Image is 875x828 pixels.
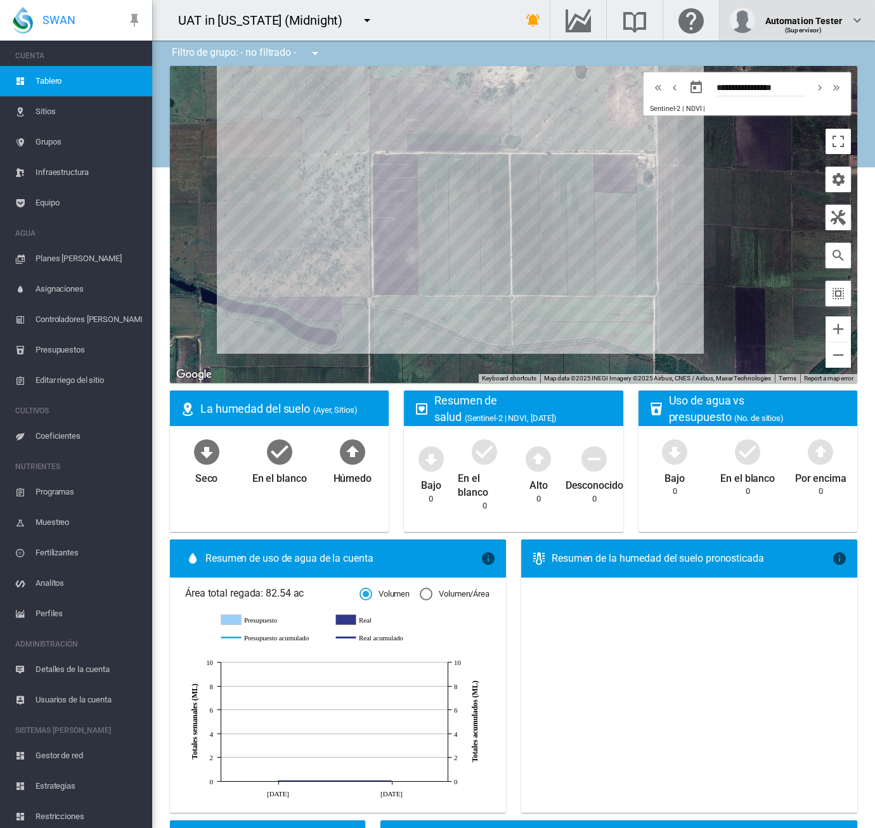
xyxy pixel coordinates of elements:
[206,658,213,666] tspan: 10
[832,551,847,566] md-icon: icon-information
[195,467,218,486] div: Seco
[15,223,142,243] span: AGUA
[36,477,142,507] span: Programas
[36,598,142,629] span: Perfiles
[703,105,705,113] span: |
[779,375,796,382] a: Terms
[36,421,142,451] span: Coeficientes
[521,8,546,33] button: icon-bell-ring
[805,436,836,467] md-icon: icon-arrow-up-bold-circle
[210,730,214,737] tspan: 4
[36,507,142,538] span: Muestreo
[178,11,354,29] div: UAT in [US_STATE] (Midnight)
[813,80,827,95] md-icon: icon-chevron-right
[826,243,851,268] button: icon-magnify
[730,8,755,33] img: profile.jpg
[210,682,214,690] tspan: 8
[210,777,214,785] tspan: 0
[454,730,458,737] tspan: 4
[200,401,379,417] div: La humedad del suelo
[162,41,332,66] div: Filtro de grupo: - no filtrado -
[36,188,142,218] span: Equipo
[360,588,410,600] md-radio-button: Volumen
[734,413,784,423] span: (No. de sitios)
[828,80,845,95] button: icon-chevron-double-right
[15,401,142,421] span: CULTIVOS
[36,96,142,127] span: Sitios
[481,551,496,566] md-icon: icon-information
[264,436,295,467] md-icon: icon-checkbox-marked-circle
[483,500,487,512] div: 0
[826,342,851,368] button: Zoom out
[210,706,214,713] tspan: 6
[469,436,500,467] md-icon: icon-checkbox-marked-circle
[649,401,664,417] md-icon: icon-cup-water
[336,614,438,626] g: Real
[173,366,215,383] a: Open this area in Google Maps (opens a new window)
[592,493,597,505] div: 0
[380,789,403,797] tspan: [DATE]
[210,753,213,761] tspan: 2
[669,392,847,424] div: Uso de agua vs presupuesto
[831,172,846,187] md-icon: icon-cog
[127,13,142,28] md-icon: icon-pin
[470,680,479,762] tspan: Totales acumulados (ML)
[458,467,512,500] div: En el blanco
[795,467,846,486] div: Por encima
[666,80,683,95] button: icon-chevron-left
[826,129,851,154] button: Toggle fullscreen view
[275,779,280,784] circle: Real acumulado 15 sept 0
[185,586,360,600] span: Área total regada: 82.54 ac
[732,436,763,467] md-icon: icon-checkbox-marked-circle
[360,13,375,28] md-icon: icon-menu-down
[668,80,682,95] md-icon: icon-chevron-left
[454,777,458,785] tspan: 0
[354,8,380,33] button: icon-menu-down
[785,27,822,34] span: (Supervisor)
[180,401,195,417] md-icon: icon-map-marker-radius
[414,401,429,417] md-icon: icon-heart-box-outline
[302,41,328,66] button: icon-menu-down
[563,13,593,28] md-icon: Ir al Centro de Datos
[336,632,438,644] g: Real acumulado
[720,467,775,486] div: En el blanco
[36,304,142,335] span: Controladores [PERSON_NAME]
[544,375,771,382] span: Map data ©2025 INEGI Imagery ©2025 Airbus, CNES / Airbus, Maxar Technologies
[191,436,222,467] md-icon: icon-arrow-down-bold-circle
[650,80,666,95] button: icon-chevron-double-left
[36,157,142,188] span: Infraestructura
[566,474,623,493] div: Desconocido
[804,375,853,382] a: Report a map error
[429,493,433,505] div: 0
[454,753,457,761] tspan: 2
[812,80,828,95] button: icon-chevron-right
[850,13,865,28] md-icon: icon-chevron-down
[36,243,142,274] span: Planes [PERSON_NAME]
[221,614,323,626] g: Presupuesto
[221,632,323,644] g: Presupuesto acumulado
[454,706,458,713] tspan: 6
[334,467,372,486] div: Húmedo
[529,474,548,493] div: Alto
[36,741,142,771] span: Gestor de red
[36,66,142,96] span: Tablero
[205,552,481,566] span: Resumen de uso de agua de la cuenta
[526,13,541,28] md-icon: icon-bell-ring
[36,568,142,598] span: Analitos
[650,105,701,113] span: Sentinel-2 | NDVI
[651,80,665,95] md-icon: icon-chevron-double-left
[389,779,394,784] circle: Real acumulado 22 sept 0
[826,316,851,342] button: Zoom in
[829,80,843,95] md-icon: icon-chevron-double-right
[826,167,851,192] button: icon-cog
[36,771,142,801] span: Estrategias
[676,13,706,28] md-icon: Haga clic aquí para obtener ayuda
[619,13,650,28] md-icon: Buscar en la base de conocimientos
[482,374,536,383] button: Keyboard shortcuts
[173,366,215,383] img: Google
[420,588,489,600] md-radio-button: Volumen/Área
[523,443,554,474] md-icon: icon-arrow-up-bold-circle
[42,12,75,28] span: SWAN
[13,7,33,34] img: SWAN-Landscape-Logo-Colour-drop.png
[36,335,142,365] span: Presupuestos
